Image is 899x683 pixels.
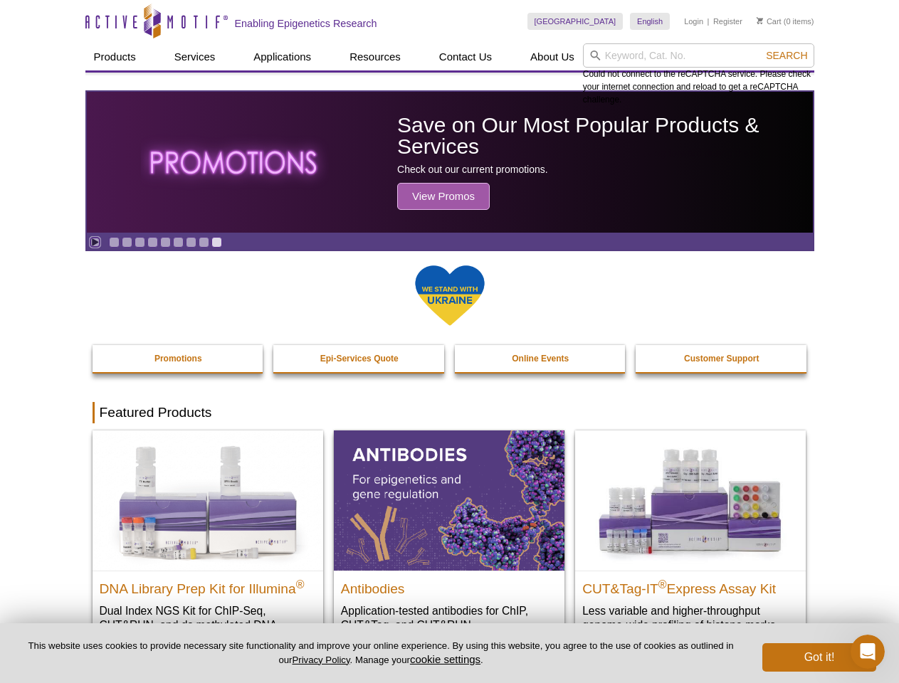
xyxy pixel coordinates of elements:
a: Login [684,16,703,26]
h2: Save on Our Most Popular Products & Services [397,115,805,157]
a: Services [166,43,224,70]
a: Go to slide 5 [160,237,171,248]
span: View Promos [397,183,490,210]
p: Application-tested antibodies for ChIP, CUT&Tag, and CUT&RUN. [341,603,557,632]
a: Go to slide 2 [122,237,132,248]
a: Resources [341,43,409,70]
p: This website uses cookies to provide necessary site functionality and improve your online experie... [23,640,739,667]
sup: ® [296,578,305,590]
a: All Antibodies Antibodies Application-tested antibodies for ChIP, CUT&Tag, and CUT&RUN. [334,430,564,646]
a: CUT&Tag-IT® Express Assay Kit CUT&Tag-IT®Express Assay Kit Less variable and higher-throughput ge... [575,430,806,646]
p: Less variable and higher-throughput genome-wide profiling of histone marks​. [582,603,799,632]
div: Could not connect to the reCAPTCHA service. Please check your internet connection and reload to g... [583,43,814,106]
p: Dual Index NGS Kit for ChIP-Seq, CUT&RUN, and ds methylated DNA assays. [100,603,316,647]
a: Epi-Services Quote [273,345,446,372]
img: We Stand With Ukraine [414,264,485,327]
article: Save on Our Most Popular Products & Services [87,92,813,233]
button: Search [762,49,811,62]
a: Go to slide 8 [199,237,209,248]
sup: ® [658,578,667,590]
h2: Enabling Epigenetics Research [235,17,377,30]
a: Customer Support [636,345,808,372]
button: Got it! [762,643,876,672]
a: Go to slide 6 [173,237,184,248]
a: Toggle autoplay [90,237,100,248]
a: English [630,13,670,30]
li: | [708,13,710,30]
span: Search [766,50,807,61]
a: Register [713,16,742,26]
h2: CUT&Tag-IT Express Assay Kit [582,575,799,596]
a: [GEOGRAPHIC_DATA] [527,13,624,30]
img: DNA Library Prep Kit for Illumina [93,430,323,570]
iframe: Intercom live chat [851,635,885,669]
a: Cart [757,16,782,26]
a: Contact Us [431,43,500,70]
strong: Customer Support [684,354,759,364]
a: Online Events [455,345,627,372]
a: Applications [245,43,320,70]
a: Go to slide 3 [135,237,145,248]
input: Keyword, Cat. No. [583,43,814,68]
img: Your Cart [757,17,763,24]
a: About Us [522,43,583,70]
img: The word promotions written in all caps with a glowing effect [141,126,329,198]
a: Go to slide 1 [109,237,120,248]
strong: Promotions [154,354,202,364]
a: Go to slide 7 [186,237,196,248]
img: CUT&Tag-IT® Express Assay Kit [575,430,806,570]
h2: DNA Library Prep Kit for Illumina [100,575,316,596]
button: cookie settings [410,653,480,665]
a: Promotions [93,345,265,372]
img: All Antibodies [334,430,564,570]
strong: Epi-Services Quote [320,354,399,364]
a: Go to slide 9 [211,237,222,248]
a: The word promotions written in all caps with a glowing effect Save on Our Most Popular Products &... [87,92,813,233]
h2: Featured Products [93,402,807,423]
a: DNA Library Prep Kit for Illumina DNA Library Prep Kit for Illumina® Dual Index NGS Kit for ChIP-... [93,430,323,660]
h2: Antibodies [341,575,557,596]
p: Check out our current promotions. [397,163,805,176]
a: Go to slide 4 [147,237,158,248]
a: Privacy Policy [292,655,349,665]
strong: Online Events [512,354,569,364]
li: (0 items) [757,13,814,30]
a: Products [85,43,144,70]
